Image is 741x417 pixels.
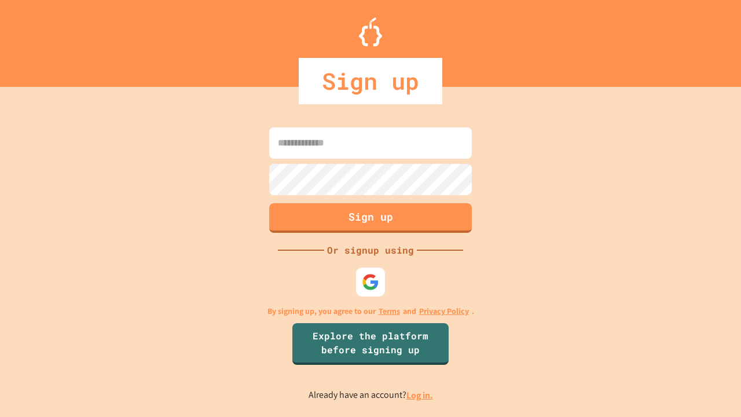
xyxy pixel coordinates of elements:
[309,388,433,403] p: Already have an account?
[419,305,469,317] a: Privacy Policy
[267,305,474,317] p: By signing up, you agree to our and .
[406,389,433,401] a: Log in.
[359,17,382,46] img: Logo.svg
[324,243,417,257] div: Or signup using
[379,305,400,317] a: Terms
[292,323,449,365] a: Explore the platform before signing up
[362,273,379,291] img: google-icon.svg
[299,58,442,104] div: Sign up
[269,203,472,233] button: Sign up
